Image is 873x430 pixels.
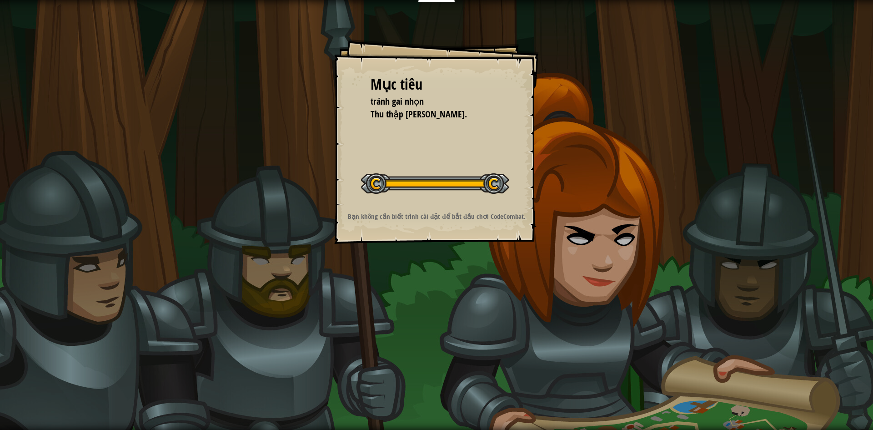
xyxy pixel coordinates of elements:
li: tránh gai nhọn [359,95,500,108]
font: tránh gai nhọn [371,95,424,107]
font: Mục tiêu [371,74,422,94]
li: Thu thập viên ngọc. [359,108,500,121]
font: Thu thập [PERSON_NAME]. [371,108,467,120]
font: Bạn không cần biết trình cài đặt để bắt đầu chơi CodeCombat. [348,212,526,221]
